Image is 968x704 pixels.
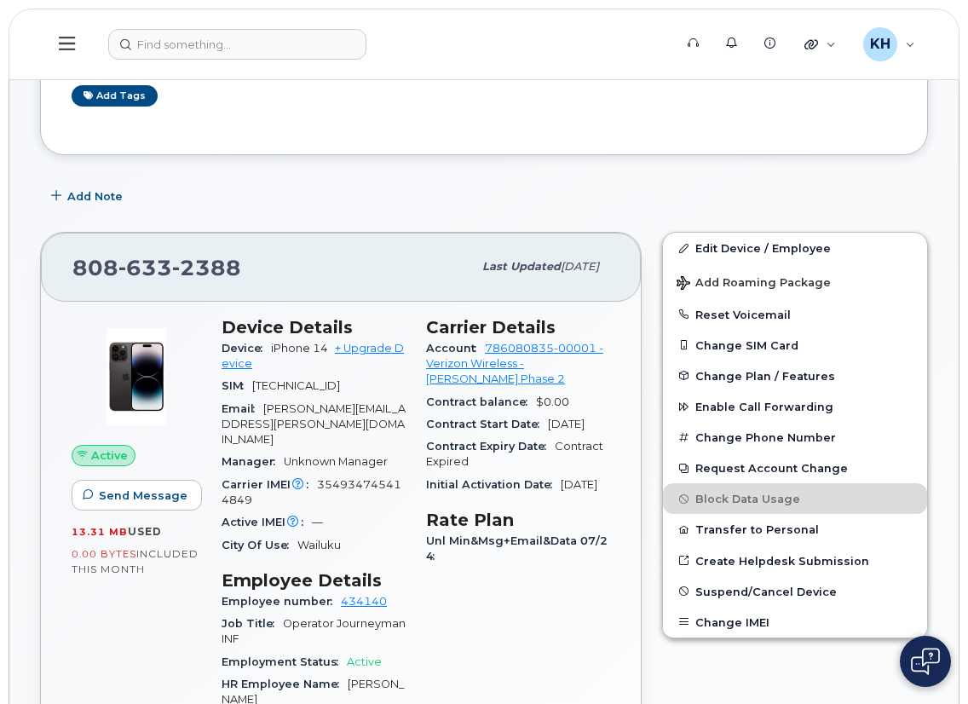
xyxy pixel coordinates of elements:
span: Device [222,342,271,355]
button: Block Data Usage [663,483,927,514]
span: — [312,516,323,528]
a: Add tags [72,85,158,107]
span: Active [347,655,382,668]
h3: Carrier Details [426,317,610,338]
span: [PERSON_NAME][EMAIL_ADDRESS][PERSON_NAME][DOMAIN_NAME] [222,402,406,447]
a: 434140 [341,595,387,608]
span: 0.00 Bytes [72,548,136,560]
span: [DATE] [561,260,599,273]
span: Unl Min&Msg+Email&Data 07/24 [426,534,608,563]
span: Initial Activation Date [426,478,561,491]
span: Change Plan / Features [695,369,835,382]
span: 13.31 MB [72,526,128,538]
span: [TECHNICAL_ID] [252,379,340,392]
span: SIM [222,379,252,392]
span: Unknown Manager [284,455,388,468]
button: Request Account Change [663,453,927,483]
h3: Device Details [222,317,406,338]
div: Ke Hemingway [851,27,927,61]
button: Change SIM Card [663,330,927,361]
button: Suspend/Cancel Device [663,576,927,607]
span: Contract balance [426,395,536,408]
img: image20231002-3703462-njx0qo.jpeg [85,326,187,428]
span: Employment Status [222,655,347,668]
span: KH [870,34,890,55]
span: $0.00 [536,395,569,408]
span: Contract Expiry Date [426,440,555,453]
img: Open chat [911,648,940,675]
span: HR Employee Name [222,678,348,690]
span: Contract Start Date [426,418,548,430]
span: Active [91,447,128,464]
span: Enable Call Forwarding [695,401,833,413]
button: Add Roaming Package [663,264,927,299]
span: used [128,525,162,538]
span: Wailuku [297,539,341,551]
button: Change Phone Number [663,422,927,453]
button: Enable Call Forwarding [663,391,927,422]
h3: Employee Details [222,570,406,591]
div: Quicklinks [792,27,848,61]
button: Change IMEI [663,607,927,638]
h3: Rate Plan [426,510,610,530]
span: included this month [72,547,199,575]
button: Transfer to Personal [663,514,927,545]
span: Account [426,342,485,355]
span: [DATE] [561,478,597,491]
a: 786080835-00001 - Verizon Wireless - [PERSON_NAME] Phase 2 [426,342,603,386]
a: Edit Device / Employee [663,233,927,263]
span: 633 [118,255,172,280]
span: City Of Use [222,539,297,551]
span: Manager [222,455,284,468]
span: Email [222,402,263,415]
button: Reset Voicemail [663,299,927,330]
span: Operator Journeyman INF [222,617,406,645]
span: Add Note [67,188,123,205]
span: Active IMEI [222,516,312,528]
button: Send Message [72,480,202,511]
button: Add Note [40,181,137,211]
span: 2388 [172,255,241,280]
span: 808 [72,255,241,280]
span: [DATE] [548,418,585,430]
a: Create Helpdesk Submission [663,545,927,576]
button: Change Plan / Features [663,361,927,391]
span: Add Roaming Package [677,276,831,292]
span: Suspend/Cancel Device [695,585,837,597]
span: iPhone 14 [271,342,328,355]
span: Employee number [222,595,341,608]
span: Carrier IMEI [222,478,317,491]
span: Job Title [222,617,283,630]
input: Find something... [108,29,366,60]
span: Last updated [482,260,561,273]
span: Send Message [99,488,187,504]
